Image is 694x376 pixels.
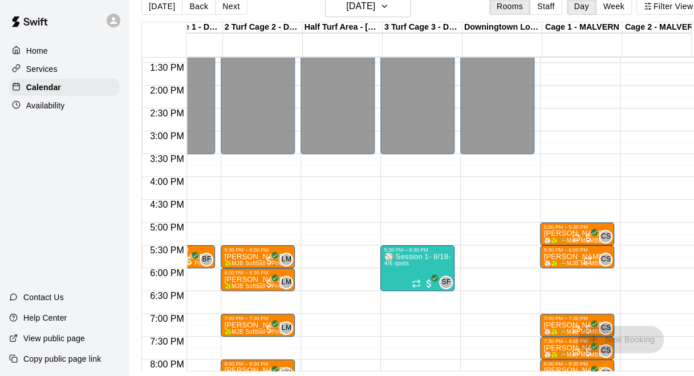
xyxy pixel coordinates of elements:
[601,254,611,265] span: CS
[603,321,612,335] span: Cory Sawka (1)
[147,314,187,324] span: 7:00 PM
[184,255,195,266] span: All customers have paid
[147,177,187,187] span: 4:00 PM
[147,86,187,95] span: 2:00 PM
[221,268,295,291] div: 6:00 PM – 6:30 PM: Morgan Van Riper
[384,247,431,253] div: 5:30 PM – 6:30 PM
[224,329,451,335] span: 🥎MJB Softball - Private Lesson - 30 Minute - [GEOGRAPHIC_DATA] LOCATION🥎
[543,316,590,321] div: 7:00 PM – 7:30 PM
[279,253,293,266] div: Leise' Ann McCubbin
[383,22,462,33] div: 3 Turf Cage 3 - DOWNINGTOWN
[26,100,65,111] p: Availability
[540,337,614,359] div: 7:30 PM – 8:00 PM: Phillip Dupont
[540,223,614,245] div: 5:00 PM – 5:30 PM: Benny Herbein
[439,276,453,289] div: Shawn Frye
[224,260,451,266] span: 🥎MJB Softball - Private Lesson - 30 Minute - [GEOGRAPHIC_DATA] LOCATION🥎
[223,22,303,33] div: 2 Turf Cage 2 - DOWNINGTOWN
[599,230,612,244] div: Cory Sawka (1)
[147,268,187,278] span: 6:00 PM
[384,260,409,266] span: 4/6 spots filled
[204,253,213,266] span: Brandon Flythe
[284,276,293,289] span: Leise' Ann McCubbin
[23,312,67,324] p: Help Center
[200,253,213,266] div: Brandon Flythe
[284,253,293,266] span: Leise' Ann McCubbin
[263,255,275,266] span: All customers have paid
[380,245,454,291] div: 5:30 PM – 6:30 PM: ⚾️ Session 1- 8/18-9/29 - Pitching-Semi-Private ⚾️
[540,314,614,337] div: 7:00 PM – 7:30 PM: Tony Black
[224,247,271,253] div: 5:30 PM – 6:00 PM
[578,334,664,343] span: You don't have the permission to add bookings
[282,322,291,334] span: LM
[423,278,435,289] span: All customers have paid
[263,278,275,289] span: All customers have paid
[303,22,383,33] div: Half Turf Area - [GEOGRAPHIC_DATA]
[542,22,622,33] div: Cage 1 - MALVERN
[263,324,275,335] span: All customers have paid
[147,63,187,72] span: 1:30 PM
[23,333,85,344] p: View public page
[601,322,611,334] span: CS
[583,232,594,244] span: All customers have paid
[224,361,271,367] div: 8:00 PM – 8:30 PM
[603,230,612,244] span: Cory Sawka (1)
[147,154,187,164] span: 3:30 PM
[9,79,119,96] a: Calendar
[571,233,581,242] span: Recurring event
[412,279,421,288] span: Recurring event
[202,254,211,265] span: BF
[599,253,612,266] div: Cory Sawka (1)
[147,337,187,346] span: 7:30 PM
[147,223,187,232] span: 5:00 PM
[282,277,291,288] span: LM
[599,321,612,335] div: Cory Sawka (1)
[224,316,271,321] div: 7:00 PM – 7:30 PM
[540,245,614,268] div: 5:30 PM – 6:00 PM: Ethan Herbein
[583,346,594,358] span: All customers have paid
[26,82,61,93] p: Calendar
[9,97,119,114] a: Availability
[543,224,590,230] div: 5:00 PM – 5:30 PM
[441,277,451,288] span: SF
[26,63,58,75] p: Services
[462,22,542,33] div: Downingtown Location - OUTDOOR Turf Area
[571,325,581,334] span: Recurring event
[603,253,612,266] span: Cory Sawka (1)
[279,276,293,289] div: Leise' Ann McCubbin
[543,361,590,367] div: 8:00 PM – 8:30 PM
[9,42,119,59] a: Home
[224,283,451,289] span: 🥎MJB Softball - Private Lesson - 30 Minute - [GEOGRAPHIC_DATA] LOCATION🥎
[26,45,48,56] p: Home
[444,276,453,289] span: Shawn Frye
[279,321,293,335] div: Leise' Ann McCubbin
[221,314,295,337] div: 7:00 PM – 7:30 PM: Scarlett Riviezzo
[601,231,611,242] span: CS
[543,247,590,253] div: 5:30 PM – 6:00 PM
[571,347,581,357] span: Recurring event
[224,270,271,276] div: 6:00 PM – 6:30 PM
[23,292,64,303] p: Contact Us
[147,200,187,209] span: 4:30 PM
[147,291,187,301] span: 6:30 PM
[282,254,291,265] span: LM
[147,359,187,369] span: 8:00 PM
[583,256,592,265] span: Recurring event
[543,338,590,344] div: 7:30 PM – 8:00 PM
[284,321,293,335] span: Leise' Ann McCubbin
[23,353,101,365] p: Copy public page link
[221,245,295,268] div: 5:30 PM – 6:00 PM: Addilyn Gouger
[583,324,594,335] span: All customers have paid
[147,108,187,118] span: 2:30 PM
[147,131,187,141] span: 3:00 PM
[147,245,187,255] span: 5:30 PM
[9,60,119,78] a: Services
